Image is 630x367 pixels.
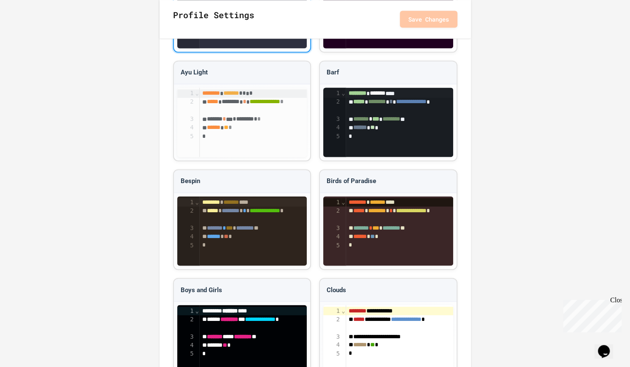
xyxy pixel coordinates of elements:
span: Fold line [195,90,199,96]
div: 5 [177,241,195,249]
button: Save Changes [400,11,457,27]
div: Ayu Light [174,61,310,84]
div: 4 [177,123,195,132]
div: 5 [177,132,195,141]
h2: Profile Settings [173,8,254,30]
span: Fold line [341,307,345,314]
div: Boys and Girls [174,279,310,301]
div: Barf [320,61,456,84]
div: 3 [323,332,341,341]
div: 3 [323,115,341,123]
span: Fold line [195,198,199,205]
span: Fold line [341,198,345,205]
span: Fold line [195,307,199,314]
div: 2 [177,98,195,115]
div: 4 [177,232,195,241]
div: 3 [177,115,195,123]
div: 1 [177,89,195,98]
div: 2 [177,206,195,224]
div: 4 [323,232,341,241]
div: 5 [323,349,341,358]
div: 5 [177,349,195,358]
div: 3 [177,224,195,232]
div: 3 [323,224,341,232]
div: Clouds [320,279,456,301]
div: 4 [323,123,341,132]
div: 5 [323,132,341,141]
div: 1 [177,198,195,206]
div: Chat with us now!Close [3,3,58,54]
div: 1 [323,307,341,315]
div: 2 [323,206,341,224]
div: Bespin [174,170,310,193]
div: 4 [323,340,341,349]
div: 5 [323,241,341,249]
div: 4 [177,341,195,349]
div: Birds of Paradise [320,170,456,193]
div: 2 [323,98,341,115]
div: 2 [177,315,195,332]
iframe: chat widget [594,333,622,359]
div: 1 [177,307,195,315]
div: 1 [323,89,341,98]
div: 2 [323,315,341,332]
div: 3 [177,332,195,341]
span: Fold line [341,90,345,96]
div: 1 [323,198,341,206]
iframe: chat widget [560,296,622,332]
